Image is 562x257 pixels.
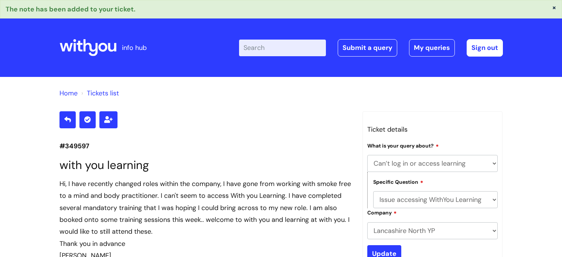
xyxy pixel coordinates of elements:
[59,238,351,250] div: Thank you in advance
[122,42,147,54] p: info hub
[552,4,556,11] button: ×
[367,209,397,216] label: Company
[87,89,119,98] a: Tickets list
[409,39,455,56] a: My queries
[59,87,78,99] li: Solution home
[59,158,351,172] h1: with you learning
[239,39,503,56] div: | -
[59,140,351,152] p: #349597
[79,87,119,99] li: Tickets list
[59,178,351,238] div: Hi, I have recently changed roles within the company, I have gone from working with smoke free to...
[59,89,78,98] a: Home
[467,39,503,56] a: Sign out
[373,178,423,185] label: Specific Question
[367,124,498,135] h3: Ticket details
[338,39,397,56] a: Submit a query
[367,142,439,149] label: What is your query about?
[239,40,326,56] input: Search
